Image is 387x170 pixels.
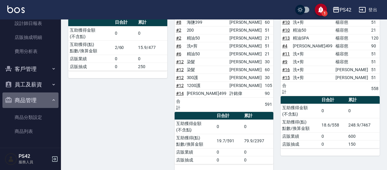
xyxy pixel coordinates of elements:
[243,148,273,156] td: 0
[2,61,59,77] button: 客戶管理
[228,42,263,50] td: [PERSON_NAME]
[176,67,184,72] a: #12
[2,30,59,44] a: 店販抽成明細
[228,89,263,97] td: 許銘偉
[315,4,327,16] button: save
[281,82,291,96] td: 合計
[281,140,320,148] td: 店販抽成
[19,153,50,159] h5: PS42
[320,118,347,132] td: 18.6/558
[176,91,184,96] a: #14
[281,132,320,140] td: 店販業績
[137,55,167,63] td: 0
[263,97,275,112] td: 591
[68,40,113,55] td: 互助獲得(點) 點數/換算金額
[347,118,380,132] td: 248.9/7467
[263,42,275,50] td: 51
[282,20,290,25] a: #10
[185,74,228,82] td: 300護
[243,134,273,148] td: 79.9/2397
[228,82,263,89] td: [PERSON_NAME]
[113,26,137,40] td: 0
[282,36,290,40] a: #13
[370,42,381,50] td: 90
[282,28,290,33] a: #10
[282,67,290,72] a: #16
[282,43,287,48] a: #4
[334,18,369,26] td: 楊容慈
[185,42,228,50] td: 洗+剪
[215,148,243,156] td: 0
[175,148,215,156] td: 店販業績
[68,63,113,71] td: 店販抽成
[137,63,167,71] td: 250
[176,83,184,88] a: #12
[175,134,215,148] td: 互助獲得(點) 點數/換算金額
[185,50,228,58] td: 精油50
[263,74,275,82] td: 30
[137,40,167,55] td: 15.9/477
[334,26,369,34] td: 楊容慈
[334,58,369,66] td: 楊容慈
[334,74,369,82] td: [PERSON_NAME]
[185,82,228,89] td: 1200護
[5,153,17,165] img: Person
[215,156,243,164] td: 0
[334,42,369,50] td: 楊容慈
[320,96,347,104] th: 日合計
[215,112,243,120] th: 日合計
[2,16,59,30] a: 設計師日報表
[137,26,167,40] td: 0
[370,50,381,58] td: 51
[321,10,328,16] span: 1
[2,44,59,58] a: 費用分析表
[356,4,380,16] button: 登出
[228,74,263,82] td: [PERSON_NAME]
[263,82,275,89] td: 105
[347,140,380,148] td: 150
[215,120,243,134] td: 0
[347,104,380,118] td: 0
[176,28,181,33] a: #2
[176,51,181,56] a: #6
[175,112,274,164] table: a dense table
[228,26,263,34] td: [PERSON_NAME]
[263,34,275,42] td: 21
[291,50,334,58] td: 洗+剪
[7,5,25,13] img: Logo
[334,50,369,58] td: 楊容慈
[2,124,59,138] a: 商品列表
[281,118,320,132] td: 互助獲得(點) 點數/換算金額
[370,58,381,66] td: 51
[370,18,381,26] td: 51
[291,18,334,26] td: 洗+剪
[263,58,275,66] td: 30
[185,58,228,66] td: 染髮
[175,97,185,112] td: 合計
[291,26,334,34] td: 精油50
[68,19,167,71] table: a dense table
[228,34,263,42] td: [PERSON_NAME]
[370,82,381,96] td: 558
[291,58,334,66] td: 洗+剪
[228,50,263,58] td: [PERSON_NAME]
[185,66,228,74] td: 染髮
[291,34,334,42] td: 精油SPA
[282,75,290,80] a: #15
[176,43,181,48] a: #6
[263,18,275,26] td: 60
[370,26,381,34] td: 21
[291,42,334,50] td: [PERSON_NAME]499
[176,75,184,80] a: #12
[68,26,113,40] td: 互助獲得金額 (不含點)
[263,89,275,97] td: 90
[263,66,275,74] td: 60
[291,74,334,82] td: 洗+剪
[113,55,137,63] td: 0
[340,6,351,14] div: PS42
[320,132,347,140] td: 0
[185,89,228,97] td: [PERSON_NAME]499
[185,34,228,42] td: 精油50
[2,92,59,108] button: 商品管理
[2,110,59,124] a: 商品分類設定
